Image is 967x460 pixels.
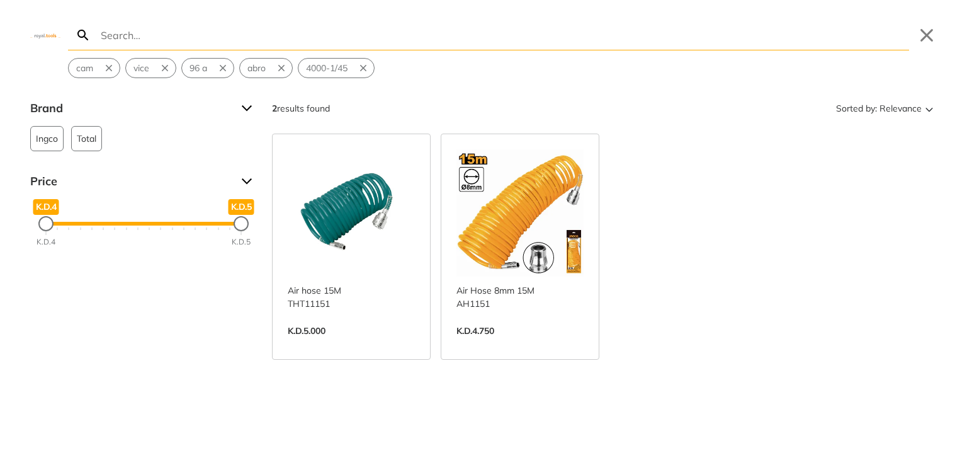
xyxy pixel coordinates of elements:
[298,58,375,78] div: Suggestion: 4000-1/45
[879,98,922,118] span: Relevance
[917,25,937,45] button: Close
[240,59,273,78] button: Select suggestion: abro
[126,59,157,78] button: Select suggestion: vice
[217,62,229,74] svg: Remove suggestion: 96 a
[30,171,232,192] span: Price
[30,98,232,118] span: Brand
[182,59,215,78] button: Select suggestion: 96 a
[272,103,277,114] strong: 2
[98,20,909,50] input: Search…
[189,62,207,75] span: 96 a
[247,62,266,75] span: abro
[355,59,374,78] button: Remove suggestion: 4000-1/45
[36,127,58,151] span: Ingco
[103,62,115,74] svg: Remove suggestion: cam
[71,126,102,151] button: Total
[30,126,64,151] button: Ingco
[101,59,120,78] button: Remove suggestion: cam
[157,59,176,78] button: Remove suggestion: vice
[133,62,149,75] span: vice
[298,59,355,78] button: Select suggestion: 4000-1/45
[215,59,234,78] button: Remove suggestion: 96 a
[38,216,54,231] div: Minimum Price
[306,62,348,75] span: 4000-1/45
[181,58,234,78] div: Suggestion: 96 a
[239,58,293,78] div: Suggestion: abro
[69,59,101,78] button: Select suggestion: cam
[273,59,292,78] button: Remove suggestion: abro
[232,236,251,248] div: K.D.5
[30,32,60,38] img: Close
[77,127,96,151] span: Total
[834,98,937,118] button: Sorted by:Relevance Sort
[159,62,171,74] svg: Remove suggestion: vice
[76,62,93,75] span: cam
[358,62,369,74] svg: Remove suggestion: 4000-1/45
[276,62,287,74] svg: Remove suggestion: abro
[37,236,55,248] div: K.D.4
[272,98,330,118] div: results found
[922,101,937,116] svg: Sort
[234,216,249,231] div: Maximum Price
[125,58,176,78] div: Suggestion: vice
[76,28,91,43] svg: Search
[68,58,120,78] div: Suggestion: cam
